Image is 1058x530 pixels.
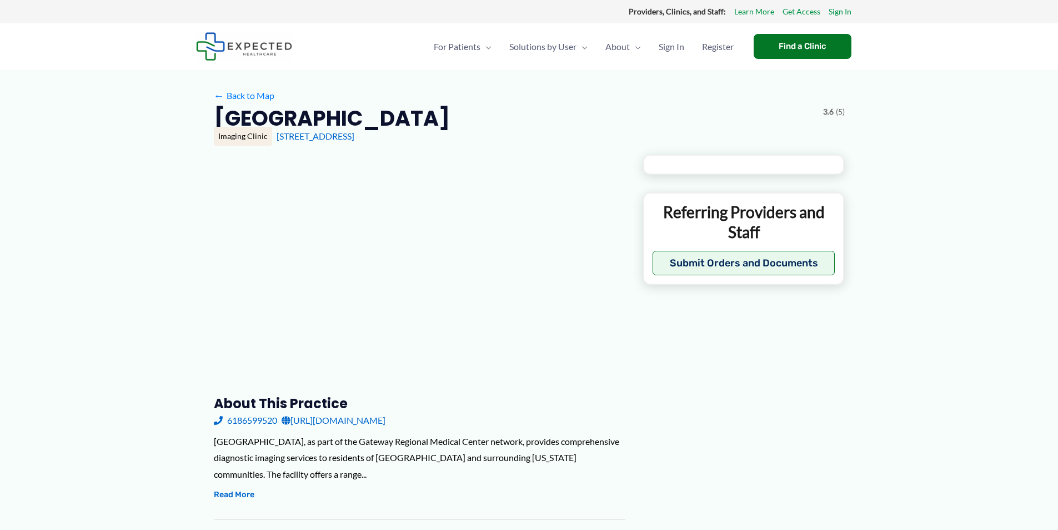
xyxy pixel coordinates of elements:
[214,433,625,483] div: [GEOGRAPHIC_DATA], as part of the Gateway Regional Medical Center network, provides comprehensive...
[214,488,254,502] button: Read More
[630,27,641,66] span: Menu Toggle
[702,27,734,66] span: Register
[629,7,726,16] strong: Providers, Clinics, and Staff:
[653,202,835,242] p: Referring Providers and Staff
[282,412,385,429] a: [URL][DOMAIN_NAME]
[659,27,684,66] span: Sign In
[605,27,630,66] span: About
[434,27,480,66] span: For Patients
[500,27,596,66] a: Solutions by UserMenu Toggle
[576,27,588,66] span: Menu Toggle
[277,131,354,141] a: [STREET_ADDRESS]
[509,27,576,66] span: Solutions by User
[196,32,292,61] img: Expected Healthcare Logo - side, dark font, small
[480,27,492,66] span: Menu Toggle
[836,105,845,119] span: (5)
[425,27,743,66] nav: Primary Site Navigation
[754,34,851,59] a: Find a Clinic
[214,412,277,429] a: 6186599520
[214,90,224,101] span: ←
[214,127,272,146] div: Imaging Clinic
[734,4,774,19] a: Learn More
[653,251,835,275] button: Submit Orders and Documents
[596,27,650,66] a: AboutMenu Toggle
[214,105,450,132] h2: [GEOGRAPHIC_DATA]
[693,27,743,66] a: Register
[829,4,851,19] a: Sign In
[783,4,820,19] a: Get Access
[650,27,693,66] a: Sign In
[214,395,625,412] h3: About this practice
[425,27,500,66] a: For PatientsMenu Toggle
[823,105,834,119] span: 3.6
[214,87,274,104] a: ←Back to Map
